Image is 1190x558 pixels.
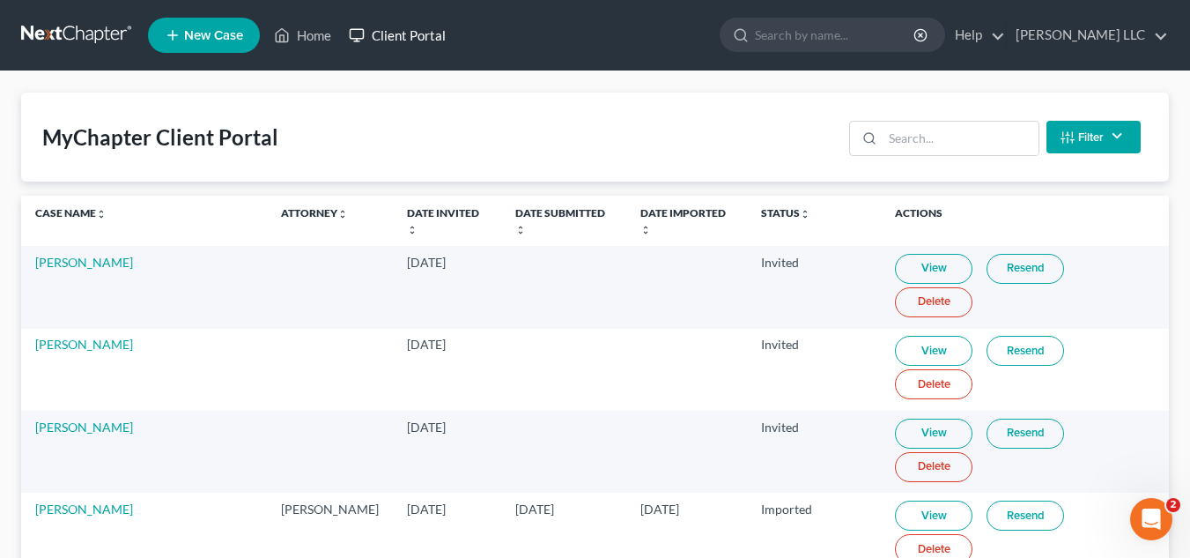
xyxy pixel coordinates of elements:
[747,411,881,493] td: Invited
[987,336,1064,366] a: Resend
[184,29,243,42] span: New Case
[640,225,651,235] i: unfold_more
[96,209,107,219] i: unfold_more
[407,502,446,517] span: [DATE]
[895,287,972,317] a: Delete
[895,369,972,399] a: Delete
[640,502,679,517] span: [DATE]
[987,501,1064,531] a: Resend
[265,19,340,51] a: Home
[747,246,881,328] td: Invited
[946,19,1005,51] a: Help
[1130,498,1172,540] iframe: Intercom live chat
[1046,121,1141,153] button: Filter
[35,337,133,352] a: [PERSON_NAME]
[895,501,972,531] a: View
[281,206,348,219] a: Attorneyunfold_more
[755,19,916,51] input: Search by name...
[1166,498,1180,512] span: 2
[895,419,972,449] a: View
[895,336,972,366] a: View
[515,225,526,235] i: unfold_more
[42,123,278,152] div: MyChapter Client Portal
[407,225,418,235] i: unfold_more
[987,254,1064,284] a: Resend
[407,337,446,352] span: [DATE]
[895,254,972,284] a: View
[35,206,107,219] a: Case Nameunfold_more
[515,502,554,517] span: [DATE]
[35,420,133,435] a: [PERSON_NAME]
[881,196,1169,246] th: Actions
[640,206,726,234] a: Date Importedunfold_more
[987,419,1064,449] a: Resend
[407,206,479,234] a: Date Invitedunfold_more
[883,122,1038,155] input: Search...
[337,209,348,219] i: unfold_more
[515,206,605,234] a: Date Submittedunfold_more
[35,255,133,270] a: [PERSON_NAME]
[407,255,446,270] span: [DATE]
[747,329,881,411] td: Invited
[895,452,972,482] a: Delete
[800,209,810,219] i: unfold_more
[1007,19,1168,51] a: [PERSON_NAME] LLC
[35,502,133,517] a: [PERSON_NAME]
[407,420,446,435] span: [DATE]
[340,19,455,51] a: Client Portal
[761,206,810,219] a: Statusunfold_more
